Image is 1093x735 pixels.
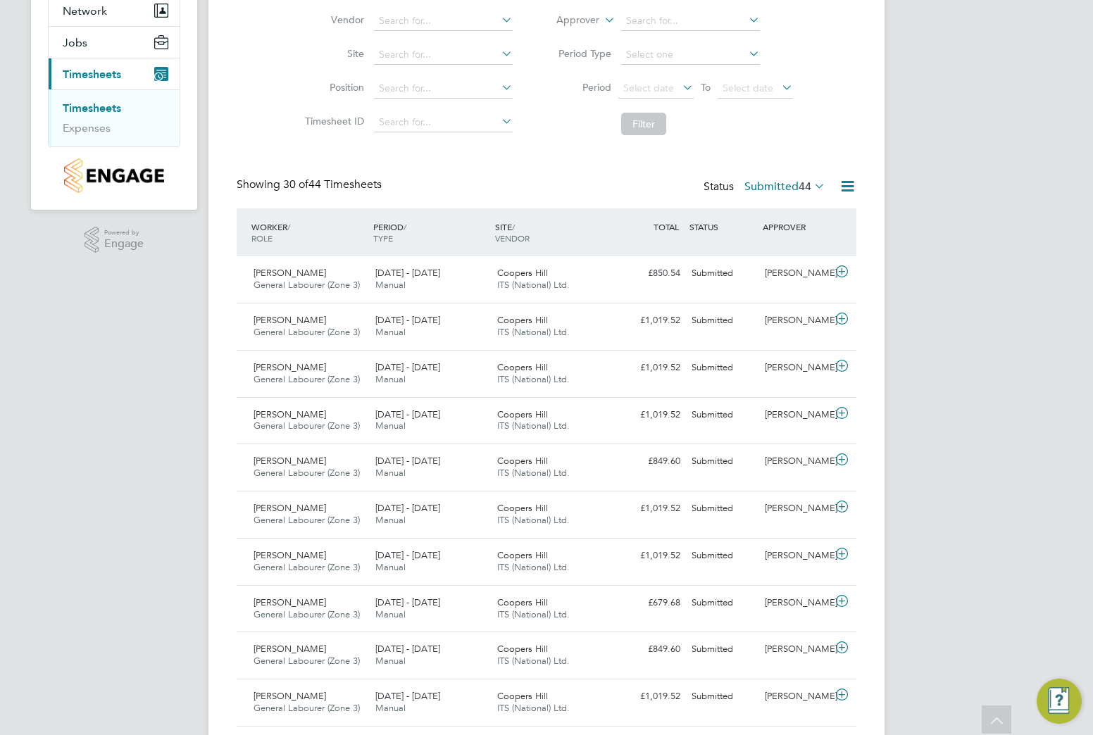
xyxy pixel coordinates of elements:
[497,655,570,667] span: ITS (National) Ltd.
[492,214,613,251] div: SITE
[237,177,385,192] div: Showing
[301,13,364,26] label: Vendor
[613,638,686,661] div: £849.60
[497,702,570,714] span: ITS (National) Ltd.
[686,262,759,285] div: Submitted
[104,227,144,239] span: Powered by
[283,177,382,191] span: 44 Timesheets
[654,221,679,232] span: TOTAL
[497,643,548,655] span: Coopers Hill
[497,314,548,326] span: Coopers Hill
[375,373,406,385] span: Manual
[254,596,326,608] span: [PERSON_NAME]
[613,309,686,332] div: £1,019.52
[49,58,180,89] button: Timesheets
[686,450,759,473] div: Submitted
[64,158,163,193] img: countryside-properties-logo-retina.png
[254,408,326,420] span: [PERSON_NAME]
[85,227,144,253] a: Powered byEngage
[512,221,515,232] span: /
[613,450,686,473] div: £849.60
[254,267,326,279] span: [PERSON_NAME]
[63,101,121,115] a: Timesheets
[744,180,825,194] label: Submitted
[759,544,832,567] div: [PERSON_NAME]
[686,685,759,708] div: Submitted
[63,121,111,134] a: Expenses
[370,214,492,251] div: PERIOD
[613,685,686,708] div: £1,019.52
[497,267,548,279] span: Coopers Hill
[404,221,406,232] span: /
[374,11,513,31] input: Search for...
[254,467,360,479] span: General Labourer (Zone 3)
[621,11,760,31] input: Search for...
[301,115,364,127] label: Timesheet ID
[548,47,611,60] label: Period Type
[63,36,87,49] span: Jobs
[497,561,570,573] span: ITS (National) Ltd.
[497,420,570,432] span: ITS (National) Ltd.
[621,113,666,135] button: Filter
[686,309,759,332] div: Submitted
[497,373,570,385] span: ITS (National) Ltd.
[254,561,360,573] span: General Labourer (Zone 3)
[686,214,759,239] div: STATUS
[251,232,273,244] span: ROLE
[536,13,599,27] label: Approver
[613,497,686,520] div: £1,019.52
[49,27,180,58] button: Jobs
[497,549,548,561] span: Coopers Hill
[254,690,326,702] span: [PERSON_NAME]
[497,408,548,420] span: Coopers Hill
[254,702,360,714] span: General Labourer (Zone 3)
[497,279,570,291] span: ITS (National) Ltd.
[497,608,570,620] span: ITS (National) Ltd.
[375,408,440,420] span: [DATE] - [DATE]
[375,361,440,373] span: [DATE] - [DATE]
[49,89,180,146] div: Timesheets
[686,544,759,567] div: Submitted
[759,214,832,239] div: APPROVER
[375,643,440,655] span: [DATE] - [DATE]
[375,420,406,432] span: Manual
[497,326,570,338] span: ITS (National) Ltd.
[759,638,832,661] div: [PERSON_NAME]
[548,81,611,94] label: Period
[759,403,832,427] div: [PERSON_NAME]
[374,45,513,65] input: Search for...
[686,591,759,615] div: Submitted
[759,685,832,708] div: [PERSON_NAME]
[254,373,360,385] span: General Labourer (Zone 3)
[254,455,326,467] span: [PERSON_NAME]
[254,549,326,561] span: [PERSON_NAME]
[287,221,290,232] span: /
[723,82,773,94] span: Select date
[375,690,440,702] span: [DATE] - [DATE]
[621,45,760,65] input: Select one
[254,361,326,373] span: [PERSON_NAME]
[254,608,360,620] span: General Labourer (Zone 3)
[613,403,686,427] div: £1,019.52
[759,356,832,379] div: [PERSON_NAME]
[613,356,686,379] div: £1,019.52
[375,467,406,479] span: Manual
[759,450,832,473] div: [PERSON_NAME]
[686,638,759,661] div: Submitted
[373,232,393,244] span: TYPE
[497,361,548,373] span: Coopers Hill
[375,702,406,714] span: Manual
[497,455,548,467] span: Coopers Hill
[254,326,360,338] span: General Labourer (Zone 3)
[495,232,530,244] span: VENDOR
[497,467,570,479] span: ITS (National) Ltd.
[375,314,440,326] span: [DATE] - [DATE]
[301,47,364,60] label: Site
[254,655,360,667] span: General Labourer (Zone 3)
[301,81,364,94] label: Position
[799,180,811,194] span: 44
[613,544,686,567] div: £1,019.52
[375,455,440,467] span: [DATE] - [DATE]
[375,514,406,526] span: Manual
[497,596,548,608] span: Coopers Hill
